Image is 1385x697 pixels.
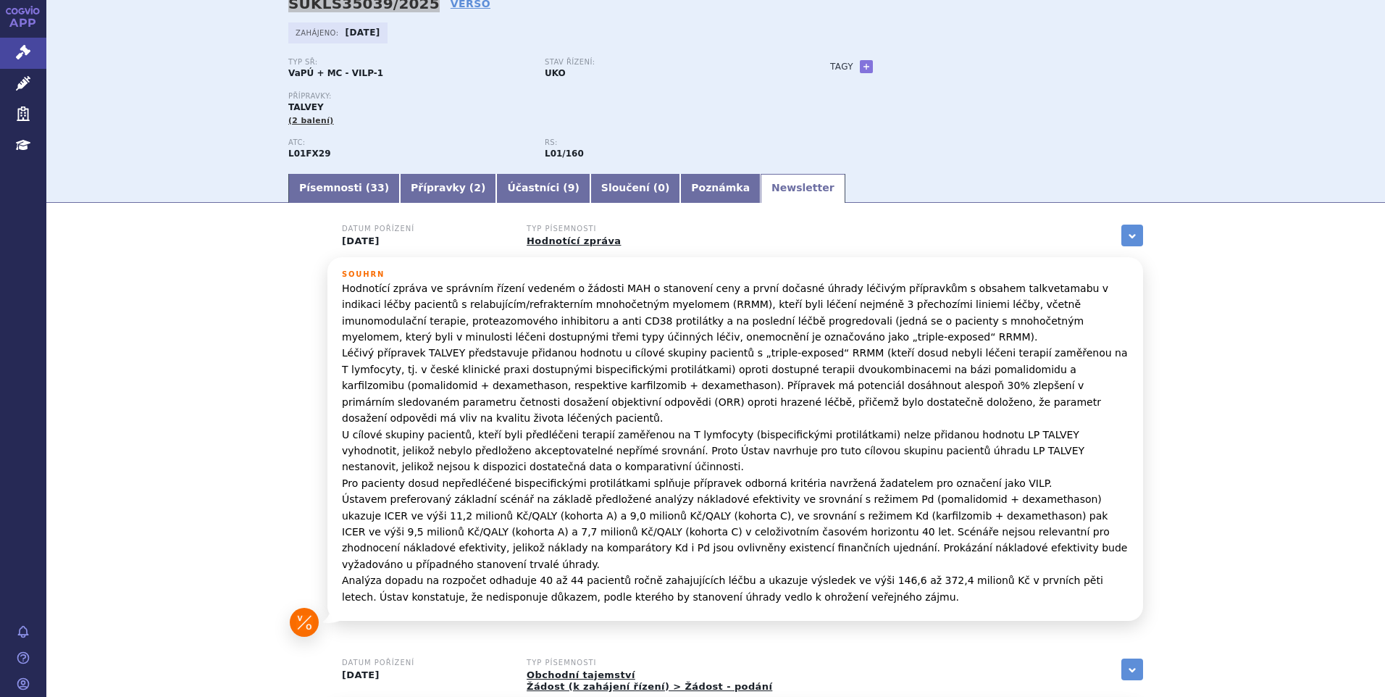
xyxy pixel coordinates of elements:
[527,669,635,680] a: Obchodní tajemství
[370,182,384,193] span: 33
[1121,225,1143,246] a: zobrazit vše
[400,174,496,203] a: Přípravky (2)
[545,58,787,67] p: Stav řízení:
[545,149,584,159] strong: monoklonální protilátky a konjugáty protilátka – léčivo
[474,182,481,193] span: 2
[288,68,383,78] strong: VaPÚ + MC - VILP-1
[496,174,590,203] a: Účastníci (9)
[658,182,665,193] span: 0
[545,138,787,147] p: RS:
[296,27,341,38] span: Zahájeno:
[527,225,693,233] h3: Typ písemnosti
[680,174,761,203] a: Poznámka
[288,92,801,101] p: Přípravky:
[830,58,853,75] h3: Tagy
[568,182,575,193] span: 9
[342,659,509,667] h3: Datum pořízení
[288,58,530,67] p: Typ SŘ:
[1121,659,1143,680] a: zobrazit vše
[527,659,772,667] h3: Typ písemnosti
[342,235,509,247] p: [DATE]
[342,270,1129,279] h3: Souhrn
[860,60,873,73] a: +
[545,68,566,78] strong: UKO
[288,174,400,203] a: Písemnosti (33)
[761,174,845,203] a: Newsletter
[288,102,324,112] span: TALVEY
[590,174,680,203] a: Sloučení (0)
[288,138,530,147] p: ATC:
[342,669,509,681] p: [DATE]
[346,28,380,38] strong: [DATE]
[527,235,621,246] a: Hodnotící zpráva
[288,149,331,159] strong: TALKVETAMAB
[342,280,1129,605] p: Hodnotící zpráva ve správním řízení vedeném o žádosti MAH o stanovení ceny a první dočasné úhrady...
[288,116,334,125] span: (2 balení)
[527,681,772,692] a: Žádost (k zahájení řízení) > Žádost - podání
[342,225,509,233] h3: Datum pořízení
